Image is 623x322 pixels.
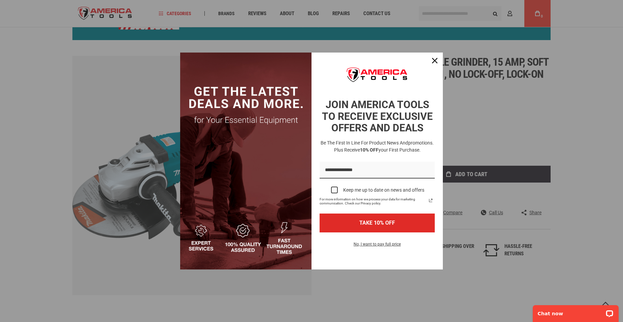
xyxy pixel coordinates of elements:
input: Email field [320,162,435,179]
h3: Be the first in line for product news and [318,139,436,154]
button: Close [427,53,443,69]
svg: link icon [427,196,435,204]
iframe: LiveChat chat widget [528,301,623,322]
svg: close icon [432,58,437,63]
strong: JOIN AMERICA TOOLS TO RECEIVE EXCLUSIVE OFFERS AND DEALS [322,99,433,134]
button: TAKE 10% OFF [320,214,435,232]
div: Keep me up to date on news and offers [343,187,424,193]
a: Read our Privacy Policy [427,196,435,204]
span: promotions. Plus receive your first purchase. [334,140,434,153]
strong: 10% OFF [360,147,379,153]
button: No, I want to pay full price [348,240,406,252]
span: For more information on how we process your data for marketing communication. Check our Privacy p... [320,197,427,205]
